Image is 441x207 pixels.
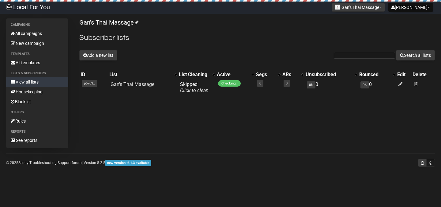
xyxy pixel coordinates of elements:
[81,72,107,78] div: ID
[332,3,385,12] button: Gan's Thai Massage
[6,87,68,97] a: Housekeeping
[359,72,390,78] div: Bounced
[259,81,261,85] a: 0
[29,161,57,165] a: Troubleshooting
[396,50,435,61] button: Search all lists
[411,70,435,79] th: Delete: No sort applied, sorting is disabled
[281,70,304,79] th: ARs: No sort applied, activate to apply an ascending sort
[307,81,315,88] span: 0%
[179,72,209,78] div: List Cleaning
[18,161,28,165] a: Sendy
[397,72,410,78] div: Edit
[413,72,434,78] div: Delete
[256,72,275,78] div: Segs
[306,72,352,78] div: Unsubscribed
[218,80,241,87] span: Checking..
[111,81,154,87] a: Gan's Thai Massage
[6,97,68,107] a: Blacklist
[6,70,68,77] li: Lists & subscribers
[216,70,255,79] th: Active: No sort applied, activate to apply an ascending sort
[388,3,433,12] button: [PERSON_NAME]
[79,50,117,61] button: Add a new list
[335,5,340,10] img: 955.png
[6,38,68,48] a: New campaign
[6,159,151,166] p: © 2025 | | | Version 5.2.5
[6,135,68,145] a: See reports
[6,50,68,58] li: Templates
[108,70,178,79] th: List: No sort applied, activate to apply an ascending sort
[82,80,97,87] span: p5763..
[6,29,68,38] a: All campaigns
[358,79,396,96] td: 0
[105,161,151,165] a: new version: 6.1.3 available
[79,70,108,79] th: ID: No sort applied, sorting is disabled
[58,161,82,165] a: Support forum
[217,72,249,78] div: Active
[304,79,358,96] td: 0
[79,19,138,26] a: Gan's Thai Massage
[286,81,288,85] a: 0
[6,77,68,87] a: View all lists
[6,21,68,29] li: Campaigns
[178,70,216,79] th: List Cleaning: No sort applied, activate to apply an ascending sort
[109,72,171,78] div: List
[79,32,435,43] h2: Subscriber lists
[282,72,298,78] div: ARs
[6,58,68,68] a: All templates
[180,81,209,93] span: Skipped
[180,88,209,93] a: Click to clean
[358,70,396,79] th: Bounced: No sort applied, activate to apply an ascending sort
[6,109,68,116] li: Others
[6,128,68,135] li: Reports
[304,70,358,79] th: Unsubscribed: No sort applied, activate to apply an ascending sort
[360,81,369,88] span: 0%
[396,70,411,79] th: Edit: No sort applied, sorting is disabled
[105,160,151,166] span: new version: 6.1.3 available
[6,4,12,10] img: d61d2441668da63f2d83084b75c85b29
[255,70,281,79] th: Segs: No sort applied, activate to apply an ascending sort
[6,116,68,126] a: Rules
